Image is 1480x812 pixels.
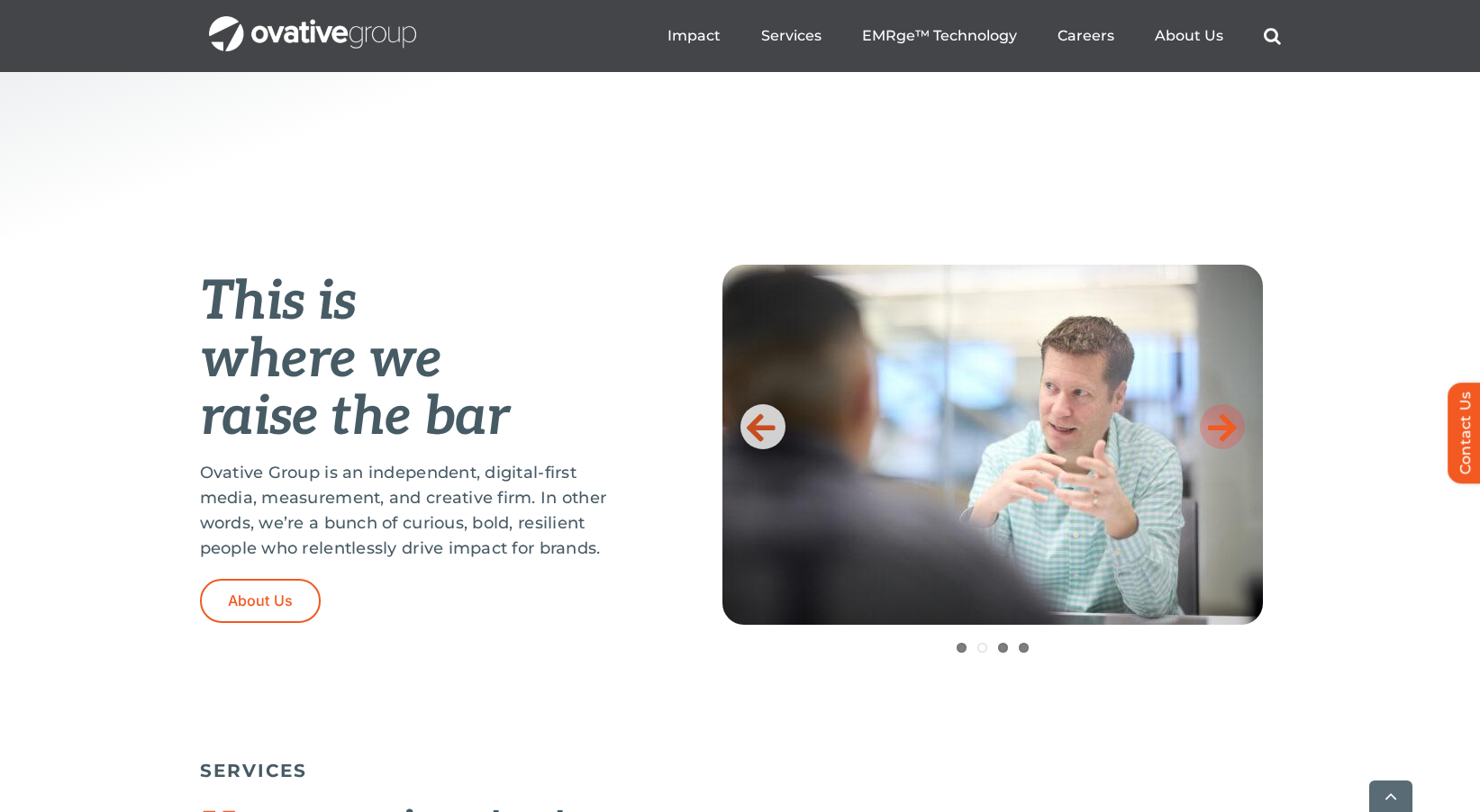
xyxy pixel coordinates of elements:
[200,760,1281,781] h5: SERVICES
[1264,27,1281,45] a: Search
[200,579,322,623] a: About Us
[1019,643,1029,653] a: 4
[761,27,822,45] a: Services
[200,460,632,561] p: Ovative Group is an independent, digital-first media, measurement, and creative firm. In other wo...
[200,328,442,392] em: where we
[957,643,967,653] a: 1
[200,385,509,450] em: raise the bar
[200,270,357,335] em: This is
[209,14,416,32] a: OG_Full_horizontal_WHT
[998,643,1008,653] a: 3
[200,233,546,298] span: Discover How
[228,592,294,609] span: About Us
[862,27,1017,45] a: EMRge™ Technology
[667,7,1281,65] nav: Menu
[1058,27,1114,45] a: Careers
[722,265,1263,625] img: Home-Raise-the-Bar-2.jpeg
[1155,27,1223,45] a: About Us
[977,643,987,653] a: 2
[667,27,721,45] a: Impact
